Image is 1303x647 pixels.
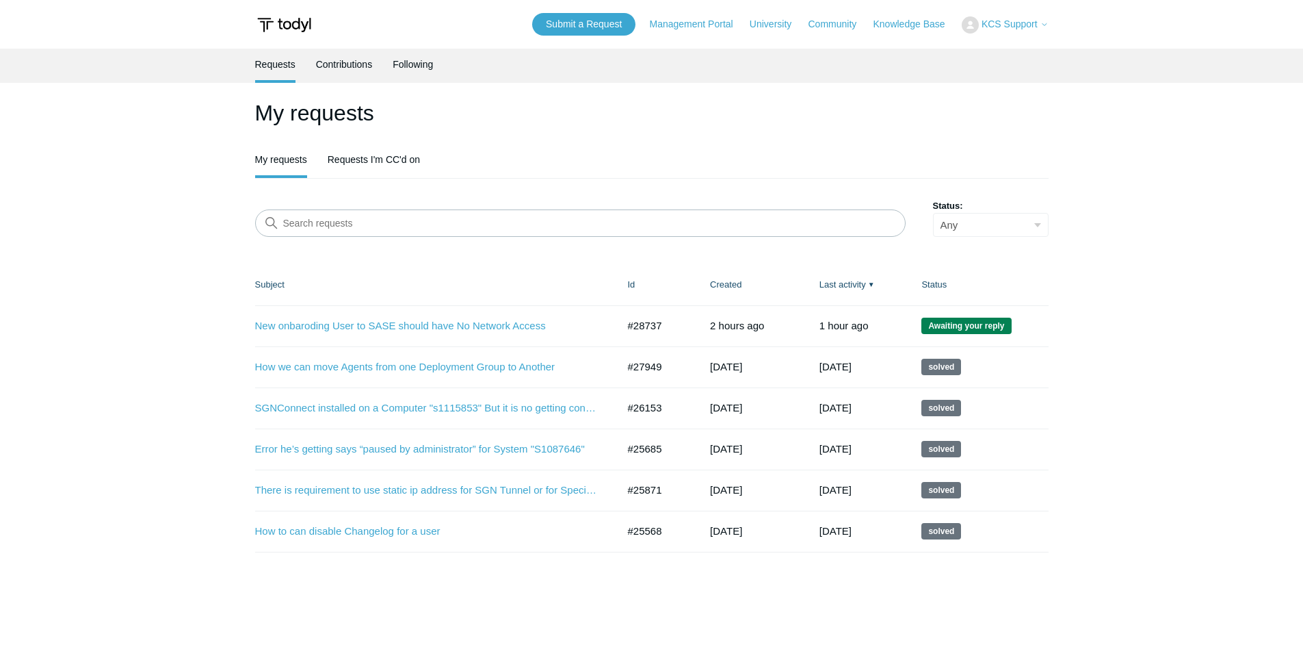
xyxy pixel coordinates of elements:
[710,279,741,290] a: Created
[819,361,852,372] time: 10/06/2025, 02:06
[819,279,866,290] a: Last activity▼
[614,305,697,346] td: #28737
[868,279,875,290] span: ▼
[255,359,597,375] a: How we can move Agents from one Deployment Group to Another
[808,17,871,31] a: Community
[710,525,742,537] time: 06/19/2025, 03:44
[819,402,852,414] time: 08/13/2025, 06:32
[614,470,697,511] td: #25871
[255,49,295,80] a: Requests
[819,525,852,537] time: 07/21/2025, 06:31
[255,401,597,416] a: SGNConnect installed on a Computer "s1115853" But it is no getting connect
[921,400,961,416] span: This request has been solved
[614,429,697,470] td: #25685
[819,484,852,496] time: 07/22/2025, 22:32
[328,144,420,175] a: Requests I'm CC'd on
[750,17,805,31] a: University
[255,318,597,334] a: New onbaroding User to SASE should have No Network Access
[393,49,433,80] a: Following
[921,482,961,498] span: This request has been solved
[255,483,597,498] a: There is requirement to use static ip address for SGN Tunnel or for Specific Computers
[962,16,1049,34] button: KCS Support
[921,441,961,457] span: This request has been solved
[921,523,961,540] span: This request has been solved
[255,442,597,457] a: Error he’s getting says “paused by administrator” for System "S1087646"
[710,443,742,455] time: 06/25/2025, 21:36
[921,318,1011,334] span: We are waiting for you to respond
[819,443,852,455] time: 07/30/2025, 00:32
[933,199,1049,213] label: Status:
[614,388,697,429] td: #26153
[873,17,958,31] a: Knowledge Base
[255,12,313,38] img: Todyl Support Center Help Center home page
[614,511,697,552] td: #25568
[255,97,1049,129] h1: My requests
[614,346,697,388] td: #27949
[532,13,635,36] a: Submit a Request
[255,264,614,305] th: Subject
[710,402,742,414] time: 07/12/2025, 01:10
[614,264,697,305] th: Id
[710,484,742,496] time: 07/02/2025, 20:35
[255,210,906,237] input: Search requests
[921,359,961,375] span: This request has been solved
[255,144,307,175] a: My requests
[255,524,597,540] a: How to can disable Changelog for a user
[710,361,742,372] time: 09/05/2025, 21:39
[908,264,1048,305] th: Status
[819,320,869,331] time: 10/07/2025, 21:19
[710,320,764,331] time: 10/07/2025, 21:02
[982,18,1038,29] span: KCS Support
[316,49,373,80] a: Contributions
[650,17,747,31] a: Management Portal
